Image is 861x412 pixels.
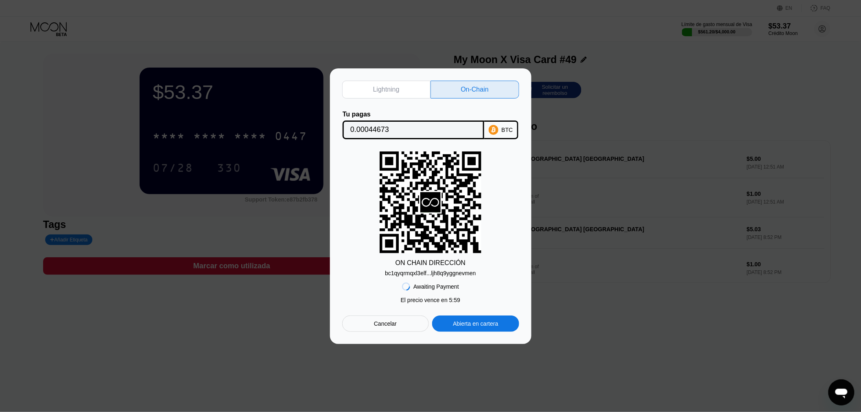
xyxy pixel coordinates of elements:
[453,320,498,327] div: Abierta en cartera
[413,283,459,290] div: Awaiting Payment
[396,259,465,267] div: ON CHAIN DIRECCIÓN
[461,85,489,94] div: On-Chain
[373,85,400,94] div: Lightning
[430,81,519,99] div: On-Chain
[374,320,397,327] div: Cancelar
[342,81,431,99] div: Lightning
[342,111,519,139] div: Tu pagasBTC
[401,297,460,303] div: El precio vence en
[343,111,484,118] div: Tu pagas
[828,379,854,405] iframe: Botón para iniciar la ventana de mensajería
[502,127,513,133] div: BTC
[385,267,476,276] div: bc1qyqrmqxl3elf...ljh8q9yggnevmen
[385,270,476,276] div: bc1qyqrmqxl3elf...ljh8q9yggnevmen
[449,297,460,303] span: 5 : 59
[342,316,429,332] div: Cancelar
[432,316,519,332] div: Abierta en cartera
